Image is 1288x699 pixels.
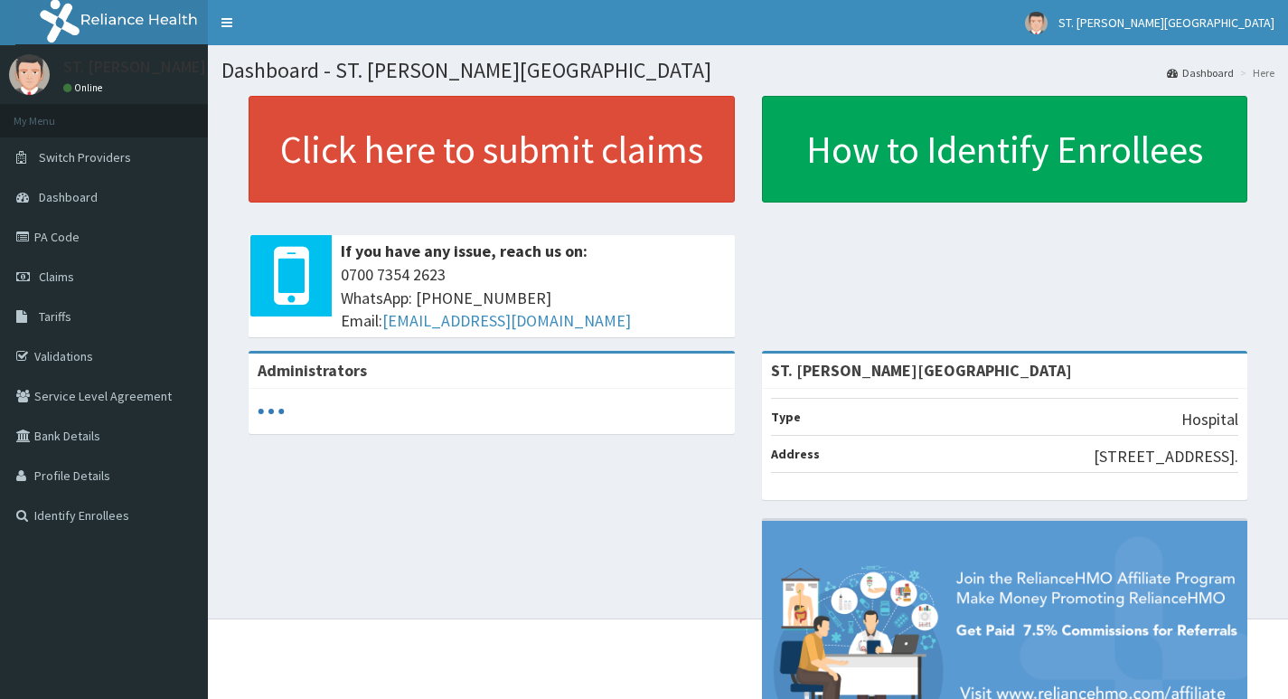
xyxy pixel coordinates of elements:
span: Dashboard [39,189,98,205]
strong: ST. [PERSON_NAME][GEOGRAPHIC_DATA] [771,360,1072,381]
img: User Image [9,54,50,95]
span: 0700 7354 2623 WhatsApp: [PHONE_NUMBER] Email: [341,263,726,333]
span: Tariffs [39,308,71,325]
h1: Dashboard - ST. [PERSON_NAME][GEOGRAPHIC_DATA] [221,59,1274,82]
a: Click here to submit claims [249,96,735,203]
b: Type [771,409,801,425]
svg: audio-loading [258,398,285,425]
p: [STREET_ADDRESS]. [1094,445,1238,468]
img: User Image [1025,12,1048,34]
span: Claims [39,269,74,285]
b: Address [771,446,820,462]
b: If you have any issue, reach us on: [341,241,588,261]
span: ST. [PERSON_NAME][GEOGRAPHIC_DATA] [1058,14,1274,31]
a: Dashboard [1167,65,1234,80]
a: Online [63,81,107,94]
li: Here [1236,65,1274,80]
p: ST. [PERSON_NAME][GEOGRAPHIC_DATA] [63,59,355,75]
b: Administrators [258,360,367,381]
a: [EMAIL_ADDRESS][DOMAIN_NAME] [382,310,631,331]
span: Switch Providers [39,149,131,165]
p: Hospital [1181,408,1238,431]
a: How to Identify Enrollees [762,96,1248,203]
